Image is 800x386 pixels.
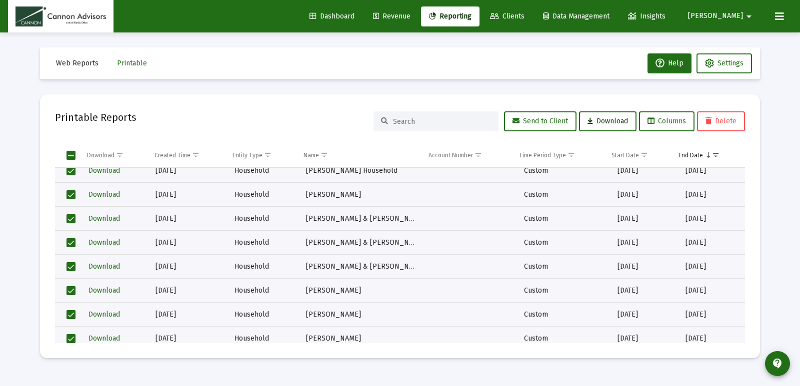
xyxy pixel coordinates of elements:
td: Column Name [296,143,421,167]
td: Custom [517,231,610,255]
span: Data Management [543,12,609,20]
td: [DATE] [678,231,745,255]
button: Download [87,235,121,250]
button: Delete [697,111,745,131]
div: Select row [66,286,75,295]
mat-icon: contact_support [771,358,783,370]
div: Entity Type [232,151,262,159]
span: Show filter options for column 'Name' [320,151,328,159]
span: Download [88,214,120,223]
span: Download [88,286,120,295]
span: Download [587,117,628,125]
td: [DATE] [148,159,227,183]
td: [DATE] [610,279,678,303]
td: [PERSON_NAME] & [PERSON_NAME] [299,207,425,231]
td: [DATE] [610,255,678,279]
div: Select row [66,334,75,343]
span: Show filter options for column 'Download' [116,151,123,159]
span: Show filter options for column 'Time Period Type' [567,151,575,159]
button: Download [579,111,636,131]
button: Web Reports [48,53,106,73]
td: [PERSON_NAME] [299,183,425,207]
td: [DATE] [148,255,227,279]
a: Revenue [365,6,418,26]
span: Delete [705,117,736,125]
td: [PERSON_NAME] [299,303,425,327]
td: [DATE] [148,279,227,303]
button: Send to Client [504,111,576,131]
td: Column Account Number [421,143,512,167]
button: Download [87,331,121,346]
span: Dashboard [309,12,354,20]
div: Select row [66,166,75,175]
button: Download [87,307,121,322]
span: Web Reports [56,59,98,67]
td: Column Time Period Type [512,143,604,167]
div: Select row [66,214,75,223]
button: Columns [639,111,694,131]
mat-icon: arrow_drop_down [743,6,755,26]
div: Select all [66,151,75,160]
span: Columns [647,117,686,125]
td: [DATE] [148,207,227,231]
div: Data grid [55,143,745,343]
div: Time Period Type [519,151,566,159]
div: Account Number [428,151,473,159]
h2: Printable Reports [55,109,136,125]
img: Dashboard [15,6,106,26]
td: [DATE] [610,159,678,183]
td: [DATE] [678,279,745,303]
span: Show filter options for column 'Start Date' [640,151,648,159]
td: [DATE] [678,327,745,351]
td: Custom [517,159,610,183]
span: Download [88,262,120,271]
td: [PERSON_NAME] & [PERSON_NAME] Household [299,231,425,255]
span: Show filter options for column 'Entity Type' [264,151,271,159]
td: Custom [517,207,610,231]
td: Household [227,255,299,279]
td: [PERSON_NAME] Household [299,159,425,183]
span: Settings [717,59,743,67]
div: End Date [678,151,703,159]
button: Printable [109,53,155,73]
div: Name [303,151,319,159]
td: [DATE] [610,303,678,327]
td: Household [227,327,299,351]
td: [PERSON_NAME] & [PERSON_NAME] [299,255,425,279]
button: Download [87,283,121,298]
span: Show filter options for column 'Created Time' [192,151,199,159]
span: Download [88,166,120,175]
td: Column Start Date [604,143,672,167]
td: [DATE] [610,207,678,231]
td: Custom [517,327,610,351]
td: Custom [517,183,610,207]
a: Data Management [535,6,617,26]
span: Download [88,334,120,343]
button: Download [87,187,121,202]
span: Download [88,238,120,247]
span: Show filter options for column 'End Date' [712,151,719,159]
td: [PERSON_NAME] [299,279,425,303]
div: Select row [66,262,75,271]
td: Custom [517,303,610,327]
span: Help [655,59,683,67]
button: Download [87,163,121,178]
td: Household [227,231,299,255]
span: Insights [628,12,665,20]
td: Column Entity Type [225,143,296,167]
a: Reporting [421,6,479,26]
div: Select row [66,190,75,199]
td: [DATE] [148,183,227,207]
td: [DATE] [678,207,745,231]
a: Insights [620,6,673,26]
a: Dashboard [301,6,362,26]
button: Download [87,259,121,274]
td: [DATE] [148,231,227,255]
span: Clients [490,12,524,20]
td: Household [227,303,299,327]
td: Household [227,159,299,183]
td: [DATE] [610,327,678,351]
span: Show filter options for column 'Account Number' [474,151,482,159]
td: [DATE] [610,231,678,255]
span: Revenue [373,12,410,20]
